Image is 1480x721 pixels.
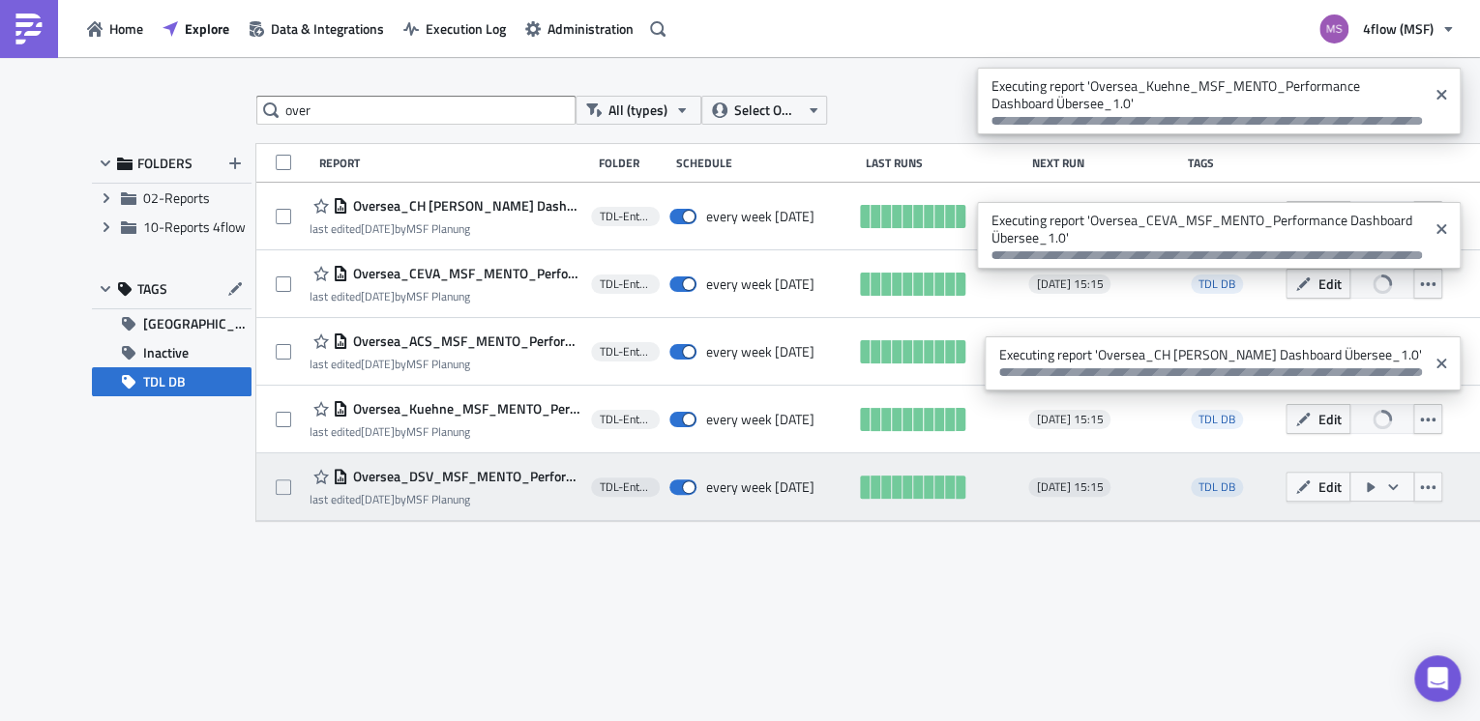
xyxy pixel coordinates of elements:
button: Administration [516,14,643,43]
div: Tags [1188,156,1278,170]
span: TDL-Entwicklung [599,209,651,224]
img: Avatar [1317,13,1350,45]
span: Oversea_CEVA_MSF_MENTO_Performance Dashboard Übersee_1.0 [348,265,581,282]
span: Oversea_Kuehne_MSF_MENTO_Performance Dashboard Übersee_1.0 [348,400,581,418]
span: TDL-Entwicklung [599,276,651,292]
div: Next Run [1032,156,1178,170]
button: Edit [1286,201,1350,231]
div: Last Runs [865,156,1022,170]
button: Inactive [92,338,252,367]
div: every week on Wednesday [706,411,814,428]
span: TDL-Entwicklung [599,344,651,360]
span: TDL DB [1191,274,1243,294]
time: 2025-08-25T11:28:04Z [361,219,395,238]
span: [GEOGRAPHIC_DATA] [143,309,252,338]
button: Close [1427,207,1456,251]
input: Search Reports [256,96,576,125]
button: TDL DB [92,367,252,396]
button: Edit [1286,472,1350,502]
span: Executing report 'Oversea_CH [PERSON_NAME] Dashboard Übersee_1.0' [985,336,1427,386]
div: Report [319,156,589,170]
time: 2025-08-25T11:28:22Z [361,287,395,305]
span: TDL DB [1199,274,1235,293]
span: Administration [548,18,634,39]
button: Edit [1286,269,1350,299]
div: Folder [599,156,666,170]
button: Close [1427,72,1456,117]
span: TDL DB [143,367,186,396]
div: Open Intercom Messenger [1414,655,1461,702]
button: [GEOGRAPHIC_DATA] [92,309,252,338]
span: FOLDERS [137,155,192,172]
span: 4flow (MSF) [1363,18,1434,39]
span: 10-Reports 4flow [143,216,246,237]
div: last edited by MSF Planung [310,424,581,439]
button: Data & Integrations [239,14,394,43]
span: Edit [1317,476,1341,497]
img: PushMetrics [14,14,44,44]
div: every week on Wednesday [706,343,814,360]
span: Home [109,18,143,39]
button: Home [77,14,153,43]
div: last edited by MSF Planung [310,492,581,506]
span: Edit [1317,274,1341,294]
time: 2025-08-25T11:29:17Z [361,490,395,508]
span: TDL DB [1199,410,1235,428]
button: Execution Log [394,14,516,43]
span: TAGS [137,280,167,298]
div: last edited by MSF Planung [310,289,581,303]
span: TDL DB [1191,410,1243,429]
button: All (types) [576,96,701,125]
span: Edit [1317,409,1341,429]
span: TDL DB [1191,477,1243,497]
span: [DATE] 15:15 [1036,479,1103,495]
span: Oversea_DSV_MSF_MENTO_Performance Dashboard Übersee_1.0 [348,468,581,485]
span: Data & Integrations [271,18,384,39]
div: last edited by MSF Planung [310,357,581,371]
span: [DATE] 15:15 [1036,412,1103,427]
div: Schedule [675,156,855,170]
time: 2025-08-25T11:28:43Z [361,355,395,373]
span: Select Owner [734,100,799,121]
button: Close [1427,341,1456,386]
button: Explore [153,14,239,43]
button: Edit [1286,404,1350,434]
span: Inactive [143,338,189,367]
span: TDL-Entwicklung [599,479,651,495]
div: every week on Wednesday [706,275,814,293]
button: Select Owner [701,96,827,125]
span: Executing report 'Oversea_CEVA_MSF_MENTO_Performance Dashboard Übersee_1.0' [977,202,1427,269]
button: 4flow (MSF) [1308,8,1465,50]
div: every week on Wednesday [706,208,814,225]
span: 02-Reports [143,187,210,208]
div: last edited by MSF Planung [310,221,581,236]
span: Executing report 'Oversea_Kuehne_MSF_MENTO_Performance Dashboard Übersee_1.0' [977,68,1427,134]
span: TDL-Entwicklung [599,412,651,427]
time: 2025-08-25T11:28:57Z [361,422,395,441]
span: [DATE] 15:15 [1036,276,1103,292]
span: TDL DB [1199,477,1235,496]
span: Execution Log [426,18,506,39]
div: every week on Wednesday [706,478,814,496]
span: Explore [185,18,229,39]
span: Oversea_ACS_MSF_MENTO_Performance Dashboard Übersee_1.0 [348,332,581,350]
span: All (types) [608,100,667,121]
span: Oversea_CH Robinson_MSF_MENTO_Performance Dashboard Übersee_1.0 [348,197,581,215]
